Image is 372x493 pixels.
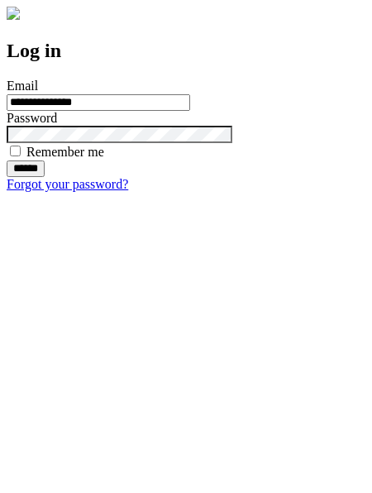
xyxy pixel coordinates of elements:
img: logo-4e3dc11c47720685a147b03b5a06dd966a58ff35d612b21f08c02c0306f2b779.png [7,7,20,20]
label: Email [7,79,38,93]
a: Forgot your password? [7,177,128,191]
label: Remember me [26,145,104,159]
h2: Log in [7,40,365,62]
label: Password [7,111,57,125]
